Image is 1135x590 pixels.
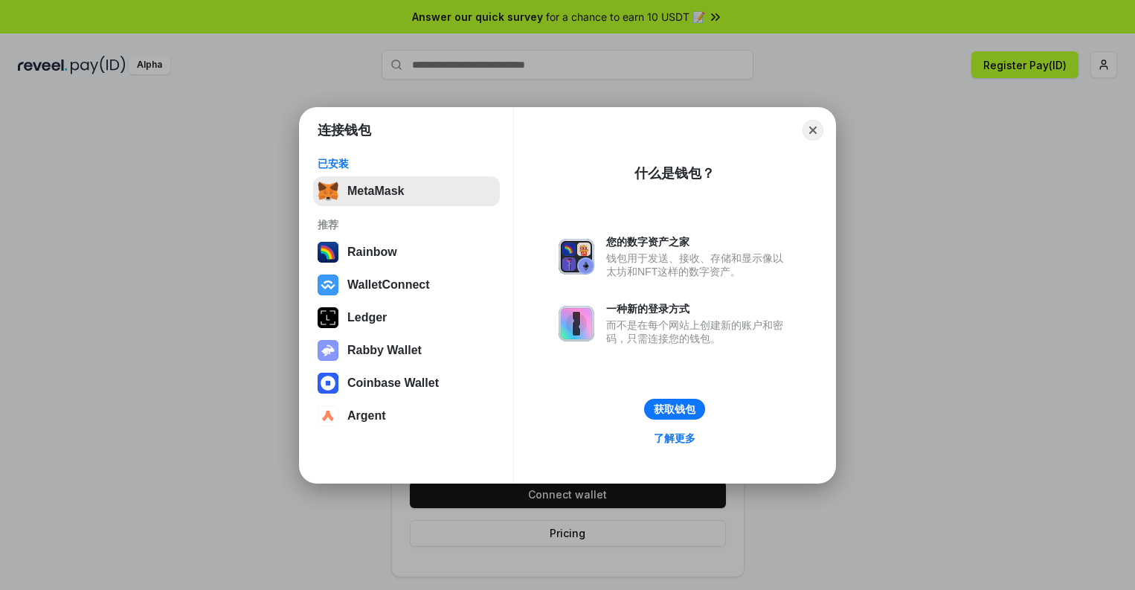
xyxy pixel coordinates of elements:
button: Close [803,120,823,141]
a: 了解更多 [645,429,704,448]
div: Rabby Wallet [347,344,422,357]
div: 一种新的登录方式 [606,302,791,315]
button: 获取钱包 [644,399,705,420]
div: WalletConnect [347,278,430,292]
div: 钱包用于发送、接收、存储和显示像以太坊和NFT这样的数字资产。 [606,251,791,278]
img: svg+xml,%3Csvg%20xmlns%3D%22http%3A%2F%2Fwww.w3.org%2F2000%2Fsvg%22%20fill%3D%22none%22%20viewBox... [559,306,594,342]
div: Ledger [347,311,387,324]
img: svg+xml,%3Csvg%20width%3D%2228%22%20height%3D%2228%22%20viewBox%3D%220%200%2028%2028%22%20fill%3D... [318,373,338,394]
div: Rainbow [347,246,397,259]
img: svg+xml,%3Csvg%20xmlns%3D%22http%3A%2F%2Fwww.w3.org%2F2000%2Fsvg%22%20fill%3D%22none%22%20viewBox... [318,340,338,361]
button: MetaMask [313,176,500,206]
img: svg+xml,%3Csvg%20width%3D%2228%22%20height%3D%2228%22%20viewBox%3D%220%200%2028%2028%22%20fill%3D... [318,405,338,426]
div: 推荐 [318,218,495,231]
div: 已安装 [318,157,495,170]
button: WalletConnect [313,270,500,300]
div: 获取钱包 [654,403,695,416]
div: Argent [347,409,386,423]
div: 您的数字资产之家 [606,235,791,248]
div: 而不是在每个网站上创建新的账户和密码，只需连接您的钱包。 [606,318,791,345]
button: Ledger [313,303,500,333]
button: Coinbase Wallet [313,368,500,398]
img: svg+xml,%3Csvg%20width%3D%22120%22%20height%3D%22120%22%20viewBox%3D%220%200%20120%20120%22%20fil... [318,242,338,263]
button: Rainbow [313,237,500,267]
img: svg+xml,%3Csvg%20fill%3D%22none%22%20height%3D%2233%22%20viewBox%3D%220%200%2035%2033%22%20width%... [318,181,338,202]
div: 了解更多 [654,432,695,445]
button: Rabby Wallet [313,336,500,365]
button: Argent [313,401,500,431]
div: MetaMask [347,185,404,198]
img: svg+xml,%3Csvg%20width%3D%2228%22%20height%3D%2228%22%20viewBox%3D%220%200%2028%2028%22%20fill%3D... [318,275,338,295]
h1: 连接钱包 [318,121,371,139]
div: Coinbase Wallet [347,376,439,390]
img: svg+xml,%3Csvg%20xmlns%3D%22http%3A%2F%2Fwww.w3.org%2F2000%2Fsvg%22%20width%3D%2228%22%20height%3... [318,307,338,328]
div: 什么是钱包？ [634,164,715,182]
img: svg+xml,%3Csvg%20xmlns%3D%22http%3A%2F%2Fwww.w3.org%2F2000%2Fsvg%22%20fill%3D%22none%22%20viewBox... [559,239,594,275]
